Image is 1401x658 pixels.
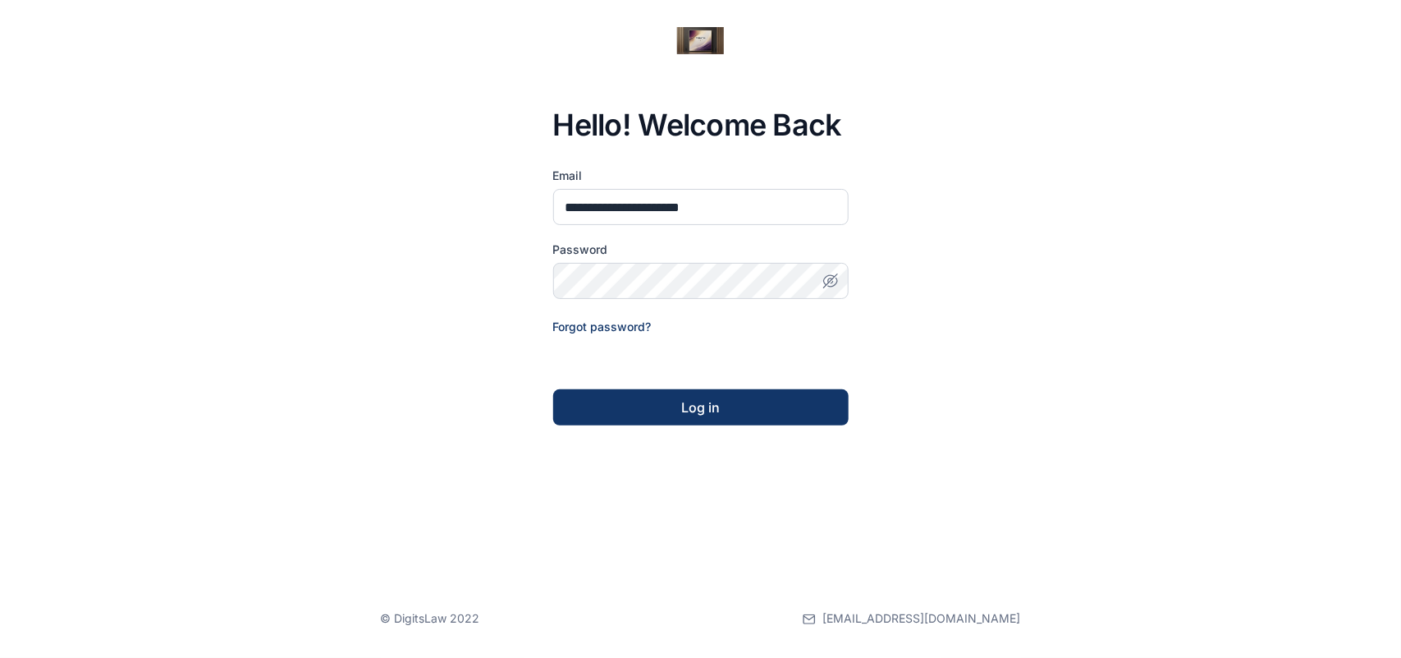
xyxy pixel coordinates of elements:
[803,579,1021,658] a: [EMAIL_ADDRESS][DOMAIN_NAME]
[553,168,849,184] label: Email
[553,389,849,426] button: Log in
[553,108,849,141] h3: Hello! Welcome Back
[625,27,776,54] img: Zeek Law Firm
[579,398,822,417] div: Log in
[553,320,652,334] a: Forgot password?
[823,610,1021,627] span: [EMAIL_ADDRESS][DOMAIN_NAME]
[553,242,849,258] label: Password
[381,610,480,627] p: © DigitsLaw 2022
